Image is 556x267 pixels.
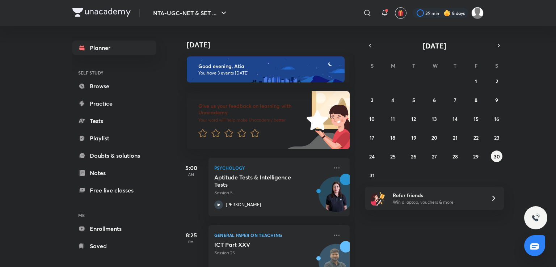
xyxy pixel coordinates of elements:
[470,113,482,124] button: August 15, 2025
[433,62,438,69] abbr: Wednesday
[282,91,350,149] img: feedback_image
[491,113,502,124] button: August 16, 2025
[412,97,415,103] abbr: August 5, 2025
[72,8,131,18] a: Company Logo
[423,41,446,51] span: [DATE]
[470,75,482,87] button: August 1, 2025
[72,239,156,253] a: Saved
[473,134,479,141] abbr: August 22, 2025
[454,62,456,69] abbr: Thursday
[475,97,477,103] abbr: August 8, 2025
[187,56,345,82] img: evening
[412,62,415,69] abbr: Tuesday
[72,96,156,111] a: Practice
[387,113,399,124] button: August 11, 2025
[408,132,420,143] button: August 19, 2025
[475,78,477,85] abbr: August 1, 2025
[470,151,482,162] button: August 29, 2025
[491,75,502,87] button: August 2, 2025
[429,151,440,162] button: August 27, 2025
[366,132,378,143] button: August 17, 2025
[177,172,206,177] p: AM
[449,94,461,106] button: August 7, 2025
[72,209,156,221] h6: ME
[72,166,156,180] a: Notes
[387,94,399,106] button: August 4, 2025
[397,10,404,16] img: avatar
[214,190,328,196] p: Session 5
[371,191,385,205] img: referral
[177,231,206,240] h5: 8:25
[391,115,395,122] abbr: August 11, 2025
[177,240,206,244] p: PM
[72,131,156,145] a: Playlist
[411,134,416,141] abbr: August 19, 2025
[491,94,502,106] button: August 9, 2025
[319,181,354,215] img: Avatar
[198,70,338,76] p: You have 3 events [DATE]
[453,134,458,141] abbr: August 21, 2025
[177,164,206,172] h5: 5:00
[371,97,374,103] abbr: August 3, 2025
[491,151,502,162] button: August 30, 2025
[491,132,502,143] button: August 23, 2025
[496,78,498,85] abbr: August 2, 2025
[198,63,338,69] h6: Good evening, Atia
[72,114,156,128] a: Tests
[470,94,482,106] button: August 8, 2025
[471,7,484,19] img: Atia khan
[432,115,437,122] abbr: August 13, 2025
[452,153,458,160] abbr: August 28, 2025
[395,7,407,19] button: avatar
[214,174,304,188] h5: Aptitude Tests & Intelligence Tests
[198,103,304,116] h6: Give us your feedback on learning with Unacademy
[370,172,375,179] abbr: August 31, 2025
[494,153,500,160] abbr: August 30, 2025
[149,6,232,20] button: NTA-UGC-NET & SET ...
[393,199,482,205] p: Win a laptop, vouchers & more
[473,153,479,160] abbr: August 29, 2025
[531,213,540,222] img: ttu
[391,97,394,103] abbr: August 4, 2025
[214,164,328,172] p: Psychology
[371,62,374,69] abbr: Sunday
[494,134,500,141] abbr: August 23, 2025
[393,191,482,199] h6: Refer friends
[366,151,378,162] button: August 24, 2025
[72,8,131,17] img: Company Logo
[495,97,498,103] abbr: August 9, 2025
[432,153,437,160] abbr: August 27, 2025
[475,62,477,69] abbr: Friday
[375,41,494,51] button: [DATE]
[369,115,375,122] abbr: August 10, 2025
[366,169,378,181] button: August 31, 2025
[214,250,328,256] p: Session 25
[390,134,395,141] abbr: August 18, 2025
[408,151,420,162] button: August 26, 2025
[72,79,156,93] a: Browse
[429,132,440,143] button: August 20, 2025
[470,132,482,143] button: August 22, 2025
[72,183,156,198] a: Free live classes
[454,97,456,103] abbr: August 7, 2025
[214,231,328,240] p: General Paper on Teaching
[72,41,156,55] a: Planner
[198,117,304,123] p: Your word will help make Unacademy better
[411,115,416,122] abbr: August 12, 2025
[387,151,399,162] button: August 25, 2025
[370,134,374,141] abbr: August 17, 2025
[429,113,440,124] button: August 13, 2025
[408,113,420,124] button: August 12, 2025
[449,132,461,143] button: August 21, 2025
[72,67,156,79] h6: SELF STUDY
[411,153,416,160] abbr: August 26, 2025
[214,241,304,248] h5: ICT Part XXV
[366,94,378,106] button: August 3, 2025
[390,153,396,160] abbr: August 25, 2025
[387,132,399,143] button: August 18, 2025
[449,113,461,124] button: August 14, 2025
[431,134,437,141] abbr: August 20, 2025
[72,221,156,236] a: Enrollments
[187,41,357,49] h4: [DATE]
[226,202,261,208] p: [PERSON_NAME]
